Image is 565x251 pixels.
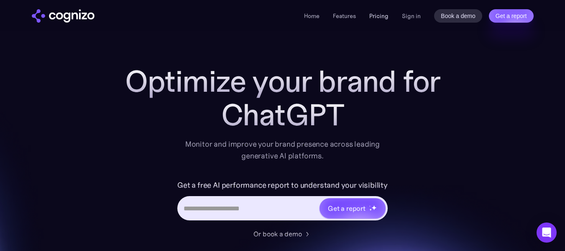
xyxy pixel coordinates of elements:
[180,138,386,162] div: Monitor and improve your brand presence across leading generative AI platforms.
[328,203,366,213] div: Get a report
[304,12,320,20] a: Home
[177,179,388,192] label: Get a free AI performance report to understand your visibility
[253,229,302,239] div: Or book a demo
[434,9,482,23] a: Book a demo
[371,205,377,210] img: star
[115,65,450,98] h1: Optimize your brand for
[333,12,356,20] a: Features
[537,223,557,243] div: Open Intercom Messenger
[369,205,371,207] img: star
[489,9,534,23] a: Get a report
[115,98,450,132] div: ChatGPT
[369,208,372,211] img: star
[369,12,389,20] a: Pricing
[402,11,421,21] a: Sign in
[32,9,95,23] a: home
[177,179,388,225] form: Hero URL Input Form
[319,197,386,219] a: Get a reportstarstarstar
[32,9,95,23] img: cognizo logo
[253,229,312,239] a: Or book a demo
